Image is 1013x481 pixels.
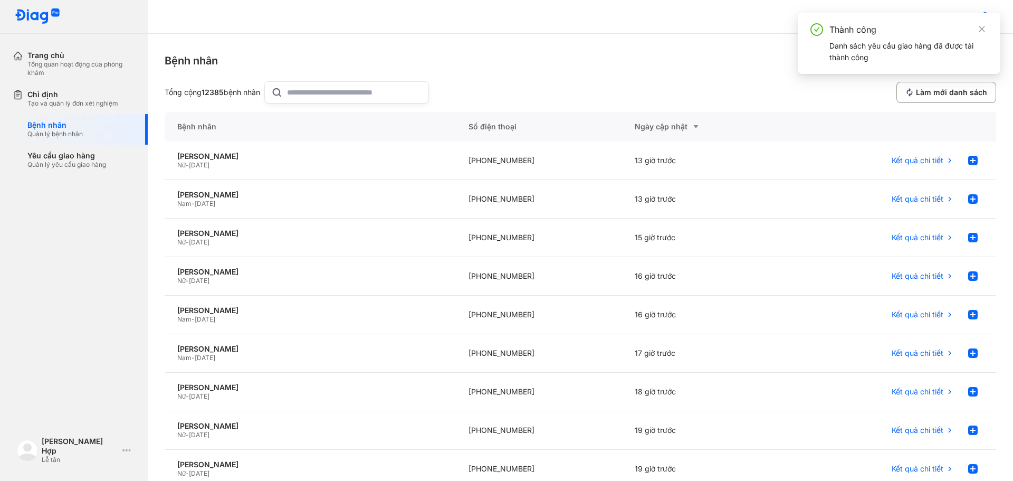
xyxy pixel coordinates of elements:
span: - [186,238,189,246]
span: [DATE] [195,315,215,323]
span: - [186,469,189,477]
span: - [192,315,195,323]
div: Ngày cập nhật [635,120,776,133]
span: [DATE] [189,469,209,477]
div: Lễ tân [42,456,118,464]
span: Kết quả chi tiết [892,310,943,319]
button: Làm mới danh sách [896,82,996,103]
div: Quản lý yêu cầu giao hàng [27,161,106,169]
div: 13 giờ trước [622,180,788,219]
span: Nữ [177,238,186,246]
span: - [186,161,189,169]
div: [PHONE_NUMBER] [456,334,622,373]
div: [PERSON_NAME] Hợp [42,437,118,456]
span: Kết quả chi tiết [892,464,943,474]
div: [PHONE_NUMBER] [456,180,622,219]
div: Bệnh nhân [165,112,456,142]
span: Kết quả chi tiết [892,233,943,242]
div: 19 giờ trước [622,411,788,450]
div: Tổng quan hoạt động của phòng khám [27,60,135,77]
span: - [192,354,195,362]
div: Bệnh nhân [165,53,218,68]
div: Yêu cầu giao hàng [27,151,106,161]
span: Kết quả chi tiết [892,194,943,204]
div: [PHONE_NUMBER] [456,142,622,180]
span: [DATE] [189,161,209,169]
div: [PERSON_NAME] [177,460,443,469]
div: [PERSON_NAME] [177,306,443,315]
div: Chỉ định [27,90,118,99]
span: Kết quả chi tiết [892,387,943,397]
span: Nữ [177,392,186,400]
div: [PERSON_NAME] [177,229,443,238]
span: Nữ [177,469,186,477]
div: Quản lý bệnh nhân [27,130,83,138]
div: Thành công [829,23,988,36]
div: [PHONE_NUMBER] [456,373,622,411]
div: Tổng cộng bệnh nhân [165,88,260,97]
div: Trang chủ [27,51,135,60]
div: 13 giờ trước [622,142,788,180]
span: Nữ [177,431,186,439]
div: Bệnh nhân [27,120,83,130]
span: Làm mới danh sách [916,88,987,97]
div: [PERSON_NAME] [177,344,443,354]
span: check-circle [810,23,823,36]
span: Nữ [177,277,186,285]
span: - [192,200,195,208]
div: 16 giờ trước [622,257,788,296]
span: Nữ [177,161,186,169]
span: Nam [177,200,192,208]
div: 15 giờ trước [622,219,788,257]
span: Nam [177,315,192,323]
div: [PERSON_NAME] [177,190,443,200]
span: [DATE] [195,354,215,362]
div: [PHONE_NUMBER] [456,219,622,257]
span: Nam [177,354,192,362]
span: [DATE] [189,392,209,400]
div: [PERSON_NAME] [177,421,443,431]
div: Số điện thoại [456,112,622,142]
span: [DATE] [189,431,209,439]
span: - [186,392,189,400]
div: 17 giờ trước [622,334,788,373]
div: [PERSON_NAME] [177,267,443,277]
div: 18 giờ trước [622,373,788,411]
img: logo [15,8,60,25]
span: - [186,431,189,439]
div: Danh sách yêu cầu giao hàng đã được tải thành công [829,40,988,63]
span: Kết quả chi tiết [892,348,943,358]
span: close [978,25,986,33]
div: [PHONE_NUMBER] [456,411,622,450]
span: [DATE] [189,277,209,285]
img: logo [17,440,38,461]
span: - [186,277,189,285]
span: 12385 [202,88,224,97]
div: [PHONE_NUMBER] [456,296,622,334]
span: Kết quả chi tiết [892,271,943,281]
div: 16 giờ trước [622,296,788,334]
div: [PERSON_NAME] [177,383,443,392]
span: Kết quả chi tiết [892,156,943,165]
span: [DATE] [189,238,209,246]
div: Tạo và quản lý đơn xét nghiệm [27,99,118,108]
div: [PHONE_NUMBER] [456,257,622,296]
span: [DATE] [195,200,215,208]
span: Kết quả chi tiết [892,426,943,435]
div: [PERSON_NAME] [177,152,443,161]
